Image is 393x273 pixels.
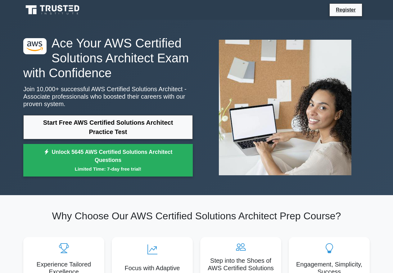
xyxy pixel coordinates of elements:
a: Register [332,6,359,14]
h1: Ace Your AWS Certified Solutions Architect Exam with Confidence [23,36,193,80]
p: Join 10,000+ successful AWS Certified Solutions Architect - Associate professionals who boosted t... [23,85,193,108]
small: Limited Time: 7-day free trial! [31,165,185,172]
h2: Why Choose Our AWS Certified Solutions Architect Prep Course? [23,210,370,222]
a: Unlock 5645 AWS Certified Solutions Architect QuestionsLimited Time: 7-day free trial! [23,144,193,177]
a: Start Free AWS Certified Solutions Architect Practice Test [23,115,193,139]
